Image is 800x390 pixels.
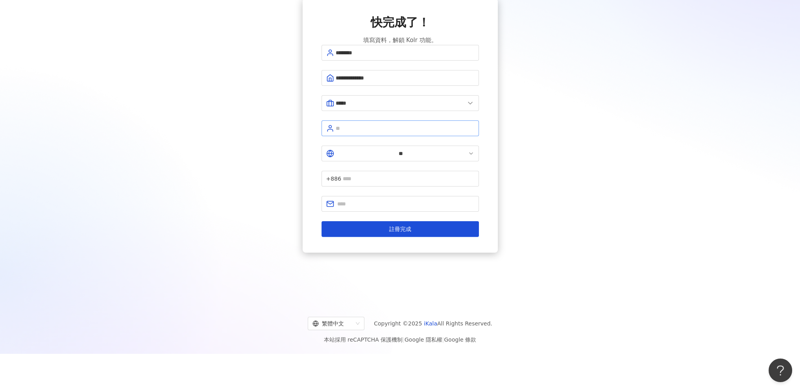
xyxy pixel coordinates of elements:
[442,336,444,343] span: |
[769,359,792,382] iframe: Help Scout Beacon - Open
[371,14,430,31] span: 快完成了！
[444,336,476,343] a: Google 條款
[324,335,476,344] span: 本站採用 reCAPTCHA 保護機制
[374,319,492,328] span: Copyright © 2025 All Rights Reserved.
[405,336,442,343] a: Google 隱私權
[403,336,405,343] span: |
[321,221,479,237] button: 註冊完成
[312,317,353,330] div: 繁體中文
[326,174,341,183] span: +886
[389,226,411,232] span: 註冊完成
[363,35,437,45] span: 填寫資料，解鎖 Kolr 功能。
[424,320,437,327] a: iKala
